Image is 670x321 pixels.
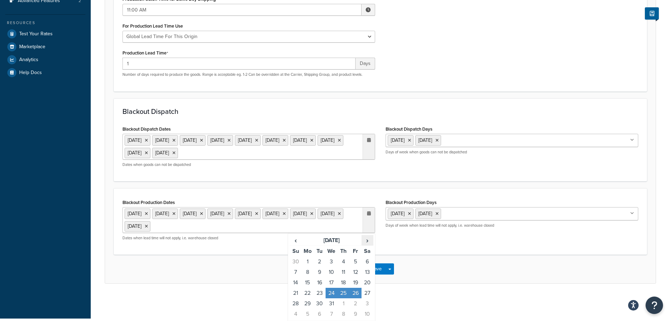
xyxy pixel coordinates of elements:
td: 3 [362,298,373,309]
td: 15 [301,277,313,288]
td: 2 [314,256,326,267]
li: [DATE] [125,148,150,158]
th: Sa [362,246,373,257]
th: We [326,246,337,257]
td: 8 [301,267,313,277]
span: Help Docs [19,70,42,76]
td: 9 [349,309,361,319]
li: [DATE] [152,148,178,158]
li: [DATE] [125,221,150,232]
td: 13 [362,267,373,277]
td: 28 [290,298,301,309]
button: Show Help Docs [645,7,659,20]
span: [DATE] [391,137,404,144]
td: 9 [314,267,326,277]
li: [DATE] [207,209,233,219]
td: 14 [290,277,301,288]
td: 3 [326,256,337,267]
td: 22 [301,288,313,298]
li: [DATE] [152,209,178,219]
td: 5 [349,256,361,267]
p: Days of week when goods can not be dispatched [386,149,638,155]
span: Test Your Rates [19,31,53,37]
td: 7 [290,267,301,277]
span: ‹ [290,235,301,245]
li: [DATE] [180,209,206,219]
th: Tu [314,246,326,257]
td: 1 [301,256,313,267]
td: 25 [337,288,349,298]
li: [DATE] [207,135,233,146]
li: [DATE] [262,209,288,219]
a: Analytics [5,53,85,66]
td: 21 [290,288,301,298]
li: [DATE] [318,209,343,219]
td: 4 [337,256,349,267]
td: 17 [326,277,337,288]
th: Mo [301,246,313,257]
td: 18 [337,277,349,288]
li: [DATE] [290,209,316,219]
label: Blackout Dispatch Days [386,126,432,132]
td: 12 [349,267,361,277]
li: [DATE] [125,209,150,219]
div: Resources [5,20,85,26]
span: [DATE] [418,137,432,144]
label: Blackout Dispatch Dates [122,126,171,132]
th: Su [290,246,301,257]
span: › [362,235,373,245]
li: [DATE] [318,135,343,146]
td: 4 [290,309,301,319]
td: 26 [349,288,361,298]
td: 20 [362,277,373,288]
label: For Production Lead Time Use [122,23,183,29]
td: 6 [362,256,373,267]
li: [DATE] [235,209,261,219]
td: 29 [301,298,313,309]
span: [DATE] [418,210,432,217]
td: 10 [326,267,337,277]
p: Days of week when lead time will not apply, i.e. warehouse closed [386,223,638,228]
td: 10 [362,309,373,319]
td: 1 [337,298,349,309]
label: Production Lead Time [122,50,168,56]
li: [DATE] [290,135,316,146]
li: [DATE] [180,135,206,146]
p: Number of days required to produce the goods. Range is acceptable eg. 1-2 Can be overridden at th... [122,72,375,77]
td: 30 [290,256,301,267]
label: Blackout Production Dates [122,200,175,205]
button: Open Resource Center [646,297,663,314]
button: Save [367,263,386,275]
li: [DATE] [125,135,150,146]
h3: Blackout Dispatch [122,108,638,115]
td: 24 [326,288,337,298]
span: [DATE] [391,210,404,217]
li: [DATE] [152,135,178,146]
td: 11 [337,267,349,277]
li: [DATE] [262,135,288,146]
a: Help Docs [5,66,85,79]
td: 8 [337,309,349,319]
td: 6 [314,309,326,319]
span: Marketplace [19,44,45,50]
td: 16 [314,277,326,288]
td: 19 [349,277,361,288]
td: 31 [326,298,337,309]
td: 7 [326,309,337,319]
th: Fr [349,246,361,257]
li: Marketplace [5,41,85,53]
td: 2 [349,298,361,309]
p: Dates when lead time will not apply, i.e. warehouse closed [122,235,375,241]
span: Analytics [19,57,38,63]
li: [DATE] [235,135,261,146]
td: 30 [314,298,326,309]
td: 5 [301,309,313,319]
td: 23 [314,288,326,298]
a: Test Your Rates [5,28,85,40]
th: [DATE] [301,235,361,246]
th: Th [337,246,349,257]
p: Dates when goods can not be dispatched [122,162,375,167]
